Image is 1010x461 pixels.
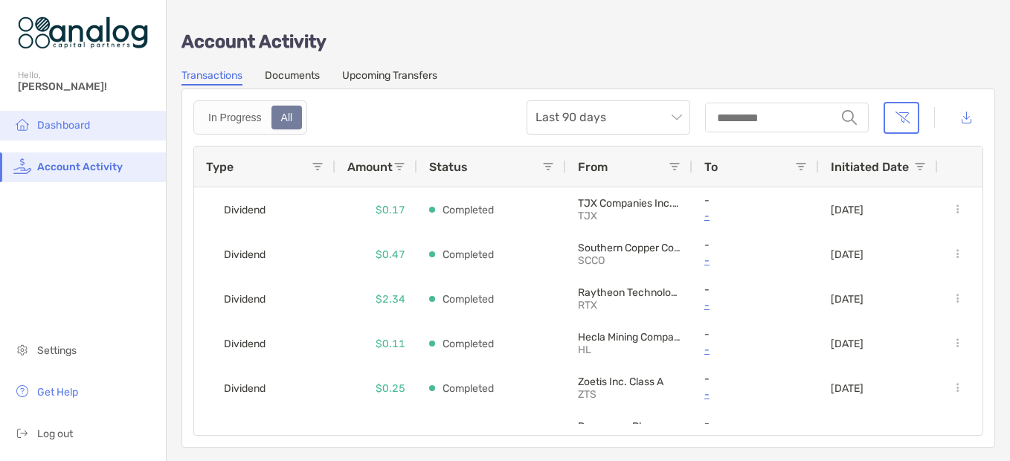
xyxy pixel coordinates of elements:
span: Dividend [224,332,266,356]
img: input icon [842,110,857,125]
p: Completed [443,290,494,309]
p: Account Activity [181,33,995,51]
p: TJX Companies Inc. (The) [578,197,681,210]
p: $0.17 [376,201,405,219]
p: Completed [443,201,494,219]
span: Log out [37,428,73,440]
a: - [704,251,807,270]
img: get-help icon [13,382,31,400]
p: $0.47 [376,245,405,264]
p: Completed [443,379,494,398]
a: - [704,296,807,315]
p: Southern Copper Corporation [578,242,681,254]
a: Documents [265,69,320,86]
img: Zoe Logo [18,6,148,59]
a: - [704,207,807,225]
span: Dividend [224,421,266,445]
div: All [273,107,301,128]
p: $0.25 [376,379,405,398]
p: [DATE] [831,204,863,216]
p: [DATE] [831,338,863,350]
p: Regeneron Pharmaceuticals Inc. [578,420,681,433]
span: Dividend [224,376,266,401]
a: Transactions [181,69,242,86]
p: HL [578,344,681,356]
p: $2.34 [376,290,405,309]
img: household icon [13,115,31,133]
span: Account Activity [37,161,123,173]
p: - [704,328,807,341]
span: Get Help [37,386,78,399]
span: Settings [37,344,77,357]
p: Zoetis Inc. Class A [578,375,681,388]
button: Clear filters [884,102,919,134]
img: settings icon [13,341,31,358]
p: - [704,239,807,251]
span: From [578,160,608,174]
span: Dividend [224,198,266,222]
p: - [704,194,807,207]
p: Raytheon Technologies Corporation [578,286,681,299]
p: [DATE] [831,382,863,395]
img: activity icon [13,157,31,175]
p: Completed [443,335,494,353]
span: Initiated Date [831,160,909,174]
a: Upcoming Transfers [342,69,437,86]
p: Hecla Mining Company [578,331,681,344]
div: segmented control [193,100,307,135]
p: Completed [443,245,494,264]
span: Status [429,160,468,174]
p: TJX [578,210,681,222]
p: ZTS [578,388,681,401]
p: RTX [578,299,681,312]
span: Dashboard [37,119,90,132]
p: - [704,373,807,385]
a: - [704,385,807,404]
span: Amount [347,160,393,174]
span: Dividend [224,287,266,312]
div: In Progress [200,107,270,128]
span: To [704,160,718,174]
p: - [704,283,807,296]
a: - [704,341,807,359]
span: Type [206,160,234,174]
span: Last 90 days [535,101,681,134]
p: [DATE] [831,248,863,261]
span: [PERSON_NAME]! [18,80,157,93]
p: [DATE] [831,293,863,306]
p: - [704,417,807,430]
span: Dividend [224,242,266,267]
p: SCCO [578,254,681,267]
img: logout icon [13,424,31,442]
p: $0.11 [376,335,405,353]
